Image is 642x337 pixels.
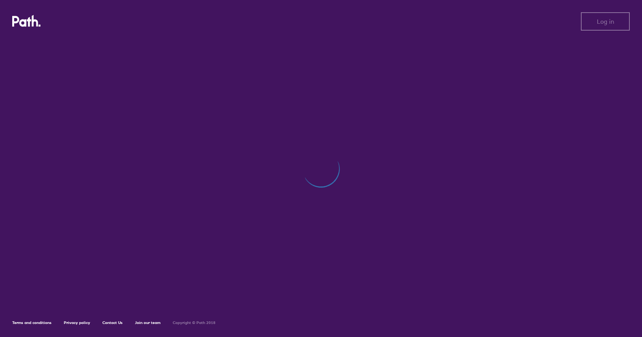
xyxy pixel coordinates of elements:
[12,320,52,325] a: Terms and conditions
[102,320,123,325] a: Contact Us
[64,320,90,325] a: Privacy policy
[135,320,160,325] a: Join our team
[581,12,630,31] button: Log in
[597,18,614,25] span: Log in
[173,321,216,325] h6: Copyright © Path 2018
